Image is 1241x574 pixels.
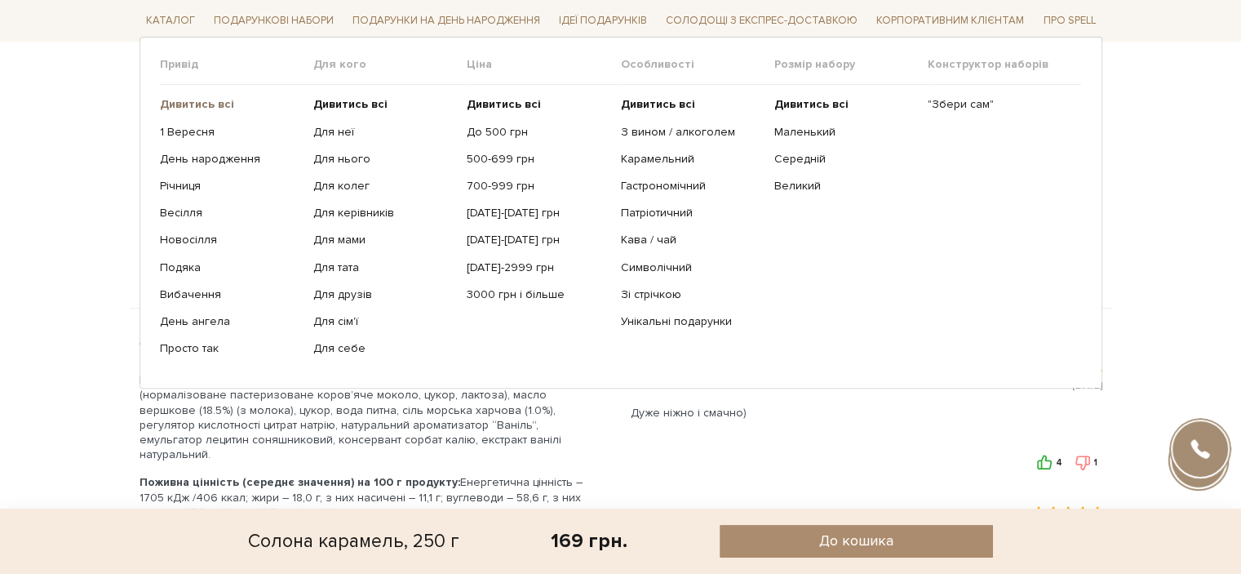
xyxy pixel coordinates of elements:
[160,57,313,72] span: Привід
[313,97,454,112] a: Дивитись всі
[160,206,301,220] a: Весілля
[346,8,547,33] span: Подарунки на День народження
[313,233,454,247] a: Для мами
[620,57,773,72] span: Особливості
[552,8,654,33] span: Ідеї подарунків
[551,528,627,554] div: 169 грн.
[620,260,761,274] a: Символічний
[620,152,761,167] a: Карамельний
[1093,457,1097,468] span: 1
[928,97,1069,112] a: "Збери сам"
[313,179,454,194] a: Для колег
[620,97,761,112] a: Дивитись всі
[313,314,454,329] a: Для сім'ї
[819,532,893,550] span: До кошика
[774,179,915,194] a: Великий
[160,314,301,329] a: День ангела
[140,37,1102,389] div: Каталог
[1070,455,1102,470] button: 1
[774,124,915,139] a: Маленький
[313,97,388,111] b: Дивитись всі
[774,97,849,111] b: Дивитись всі
[620,233,761,247] a: Кава / чай
[160,341,301,356] a: Просто так
[774,152,915,167] a: Середній
[160,152,301,167] a: День народження
[1056,457,1062,468] span: 4
[313,124,454,139] a: Для неї
[620,97,694,111] b: Дивитись всі
[313,206,454,220] a: Для керівників
[870,7,1030,34] a: Корпоративним клієнтам
[1032,455,1067,470] button: 4
[659,7,864,34] a: Солодощі з експрес-доставкою
[160,179,301,194] a: Річниця
[620,206,761,220] a: Патріотичний
[866,503,1102,532] div: [DATE]
[620,287,761,302] a: Зі стрічкою
[313,341,454,356] a: Для себе
[207,8,340,33] span: Подарункові набори
[467,287,608,302] a: 3000 грн і більше
[160,124,301,139] a: 1 Вересня
[140,8,202,33] span: Каталог
[467,260,608,274] a: [DATE]-2999 грн
[774,57,928,72] span: Розмір набору
[620,179,761,194] a: Гастрономічний
[631,398,1102,438] div: Дуже ніжно і смачно)
[313,287,454,302] a: Для друзів
[467,124,608,139] a: До 500 грн
[313,260,454,274] a: Для тата
[774,97,915,112] a: Дивитись всі
[140,475,460,489] b: Поживна цінність (середнє значення) на 100 г продукту:
[140,373,592,462] p: Глюкозно-фруктозний сироп, молоко незбиране згущене з цукром (31.0%) (нормалізоване пастеризоване...
[248,525,459,558] div: Солона карамель, 250 г
[1036,8,1101,33] span: Про Spell
[467,152,608,167] a: 500-699 грн
[160,287,301,302] a: Вибачення
[467,233,608,247] a: [DATE]-[DATE] грн
[928,57,1081,72] span: Конструктор наборів
[720,525,993,558] button: До кошика
[160,97,234,111] b: Дивитись всі
[467,97,541,111] b: Дивитись всі
[160,97,301,112] a: Дивитись всі
[620,124,761,139] a: З вином / алкоголем
[160,260,301,274] a: Подяка
[467,97,608,112] a: Дивитись всі
[467,179,608,194] a: 700-999 грн
[313,152,454,167] a: Для нього
[467,206,608,220] a: [DATE]-[DATE] грн
[140,475,592,520] p: Енергетична цінність – 1705 кДж /406 ккал; жири – 18,0 г, з них насичені – 11,1 г; вуглеводи – 58...
[467,57,620,72] span: Ціна
[313,57,467,72] span: Для кого
[620,314,761,329] a: Унікальні подарунки
[160,233,301,247] a: Новосілля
